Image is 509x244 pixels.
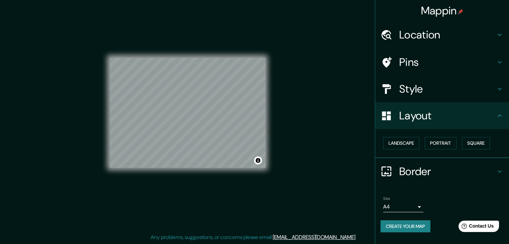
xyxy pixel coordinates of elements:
h4: Layout [399,109,496,122]
div: . [357,233,359,241]
div: Style [375,76,509,102]
div: Layout [375,102,509,129]
p: Any problems, suggestions, or concerns please email . [151,233,356,241]
button: Create your map [380,220,430,233]
a: [EMAIL_ADDRESS][DOMAIN_NAME] [273,234,355,241]
h4: Pins [399,55,496,69]
h4: Border [399,165,496,178]
button: Portrait [425,137,456,149]
canvas: Map [110,58,265,168]
div: . [356,233,357,241]
button: Square [462,137,490,149]
div: Pins [375,49,509,76]
img: pin-icon.png [458,9,463,14]
label: Size [383,196,390,201]
iframe: Help widget launcher [449,218,502,237]
div: Border [375,158,509,185]
div: A4 [383,202,423,212]
h4: Style [399,82,496,96]
button: Toggle attribution [254,156,262,164]
div: Location [375,21,509,48]
button: Landscape [383,137,419,149]
h4: Location [399,28,496,41]
h4: Mappin [421,4,463,17]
